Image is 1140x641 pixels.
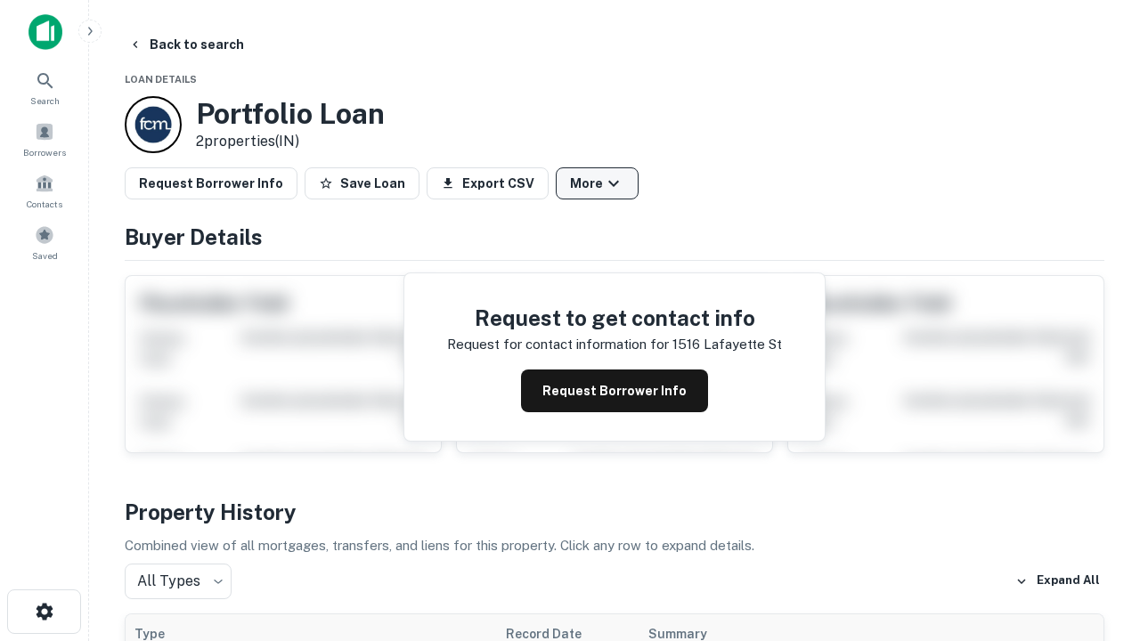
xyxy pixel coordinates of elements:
span: Loan Details [125,74,197,85]
span: Contacts [27,197,62,211]
span: Saved [32,248,58,263]
h4: Property History [125,496,1104,528]
button: More [556,167,639,199]
a: Saved [5,218,84,266]
div: All Types [125,564,232,599]
iframe: Chat Widget [1051,499,1140,584]
img: capitalize-icon.png [28,14,62,50]
p: 2 properties (IN) [196,131,385,152]
span: Search [30,93,60,108]
span: Borrowers [23,145,66,159]
h4: Request to get contact info [447,302,782,334]
button: Expand All [1011,568,1104,595]
h3: Portfolio Loan [196,97,385,131]
p: Combined view of all mortgages, transfers, and liens for this property. Click any row to expand d... [125,535,1104,556]
button: Back to search [121,28,251,61]
button: Save Loan [305,167,419,199]
h4: Buyer Details [125,221,1104,253]
p: Request for contact information for [447,334,669,355]
a: Contacts [5,166,84,215]
button: Request Borrower Info [125,167,297,199]
a: Search [5,63,84,111]
button: Request Borrower Info [521,369,708,412]
a: Borrowers [5,115,84,163]
button: Export CSV [427,167,549,199]
p: 1516 lafayette st [672,334,782,355]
